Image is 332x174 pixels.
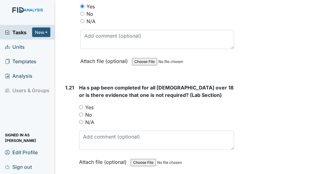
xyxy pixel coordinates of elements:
[85,104,94,111] label: Yes
[5,147,38,157] span: Edit Profile
[86,10,93,18] label: No
[32,27,51,37] button: New
[80,4,84,8] input: Yes
[5,29,32,36] a: Tasks
[5,162,32,172] span: Sign out
[79,113,83,117] input: No
[5,56,36,66] span: Templates
[86,18,95,25] label: N/A
[5,42,25,52] span: Units
[80,54,130,65] label: Attach file (optional)
[5,133,50,143] span: Signed in as [PERSON_NAME]
[79,155,129,166] label: Attach file (optional)
[80,12,84,16] input: No
[79,85,233,98] span: Ha s pap been completed for all [DEMOGRAPHIC_DATA] over 18 or is there evidence that one is not r...
[5,71,32,81] span: Analysis
[86,3,95,10] label: Yes
[80,19,84,23] input: N/A
[79,120,83,124] input: N/A
[85,111,92,118] label: No
[65,84,74,91] label: 1.21
[79,105,83,109] input: Yes
[85,118,94,126] label: N/A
